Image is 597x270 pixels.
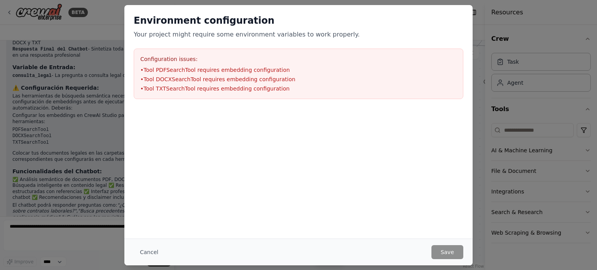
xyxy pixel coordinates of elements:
h3: Configuration issues: [140,55,457,63]
li: • Tool DOCXSearchTool requires embedding configuration [140,75,457,83]
h2: Environment configuration [134,14,463,27]
button: Cancel [134,245,164,259]
li: • Tool TXTSearchTool requires embedding configuration [140,85,457,92]
p: Your project might require some environment variables to work properly. [134,30,463,39]
li: • Tool PDFSearchTool requires embedding configuration [140,66,457,74]
button: Save [431,245,463,259]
